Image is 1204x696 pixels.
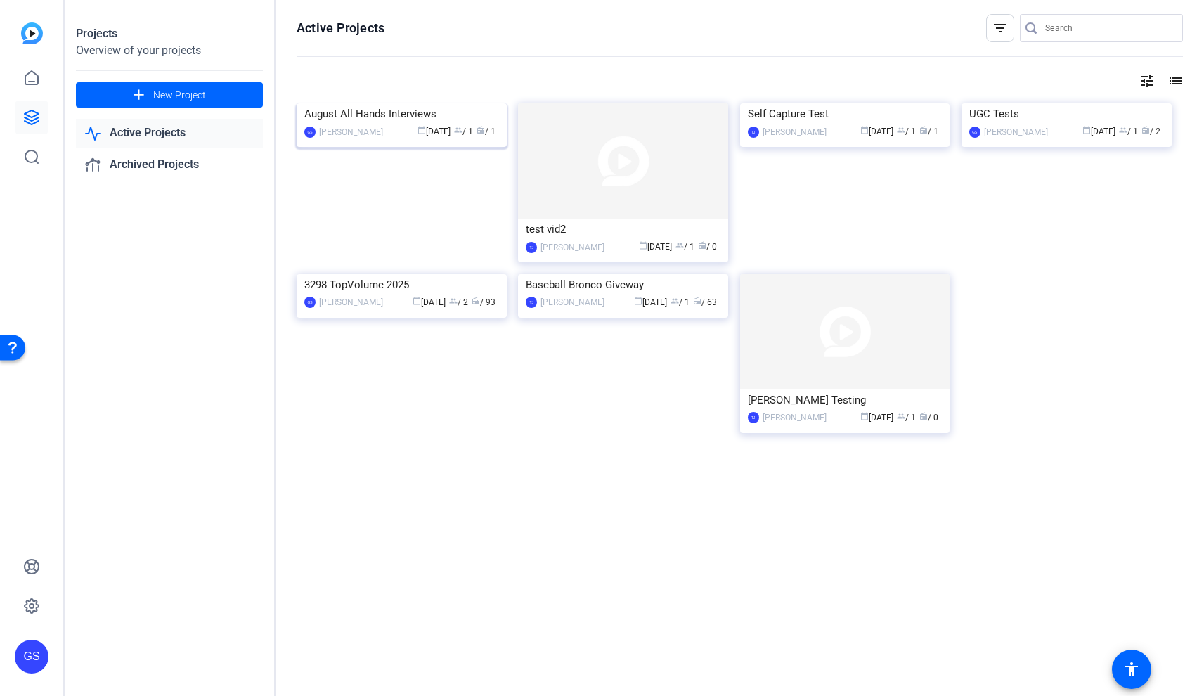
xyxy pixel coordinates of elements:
span: radio [1141,126,1150,134]
div: UGC Tests [969,103,1164,124]
div: [PERSON_NAME] [319,125,383,139]
span: calendar_today [1082,126,1091,134]
span: / 1 [477,127,496,136]
span: [DATE] [1082,127,1115,136]
span: group [1119,126,1127,134]
span: group [897,412,905,420]
span: [DATE] [639,242,672,252]
div: [PERSON_NAME] [763,411,827,425]
span: calendar_today [639,241,647,250]
span: group [897,126,905,134]
div: Self Capture Test [748,103,943,124]
span: calendar_today [860,126,869,134]
div: [PERSON_NAME] [319,295,383,309]
div: TJ [526,242,537,253]
div: Baseball Bronco Giveway [526,274,720,295]
h1: Active Projects [297,20,384,37]
span: / 63 [693,297,717,307]
span: calendar_today [634,297,642,305]
div: TJ [526,297,537,308]
img: blue-gradient.svg [21,22,43,44]
input: Search [1045,20,1172,37]
span: / 1 [897,127,916,136]
span: radio [693,297,701,305]
span: / 93 [472,297,496,307]
span: [DATE] [860,127,893,136]
div: Projects [76,25,263,42]
mat-icon: tune [1139,72,1156,89]
span: / 1 [897,413,916,423]
span: / 1 [671,297,690,307]
span: calendar_today [417,126,426,134]
span: radio [698,241,706,250]
div: test vid2 [526,219,720,240]
mat-icon: add [130,86,148,104]
span: radio [472,297,480,305]
span: [DATE] [413,297,446,307]
div: GS [15,640,48,674]
span: / 1 [675,242,694,252]
span: [DATE] [634,297,667,307]
mat-icon: accessibility [1123,661,1140,678]
div: [PERSON_NAME] Testing [748,389,943,411]
span: / 1 [454,127,473,136]
span: radio [477,126,485,134]
span: / 2 [449,297,468,307]
span: calendar_today [860,412,869,420]
span: group [671,297,679,305]
a: Active Projects [76,119,263,148]
span: / 1 [1119,127,1138,136]
span: group [454,126,462,134]
div: GS [304,127,316,138]
div: [PERSON_NAME] [763,125,827,139]
div: Overview of your projects [76,42,263,59]
span: group [675,241,684,250]
div: [PERSON_NAME] [540,240,604,254]
mat-icon: filter_list [992,20,1009,37]
mat-icon: list [1166,72,1183,89]
div: August All Hands Interviews [304,103,499,124]
span: [DATE] [860,413,893,423]
span: / 0 [919,413,938,423]
span: / 2 [1141,127,1160,136]
span: radio [919,412,928,420]
span: New Project [153,88,206,103]
div: GS [969,127,980,138]
span: [DATE] [417,127,451,136]
div: GS [304,297,316,308]
span: / 1 [919,127,938,136]
span: / 0 [698,242,717,252]
div: TJ [748,127,759,138]
span: radio [919,126,928,134]
div: TJ [748,412,759,423]
div: [PERSON_NAME] [984,125,1048,139]
span: group [449,297,458,305]
a: Archived Projects [76,150,263,179]
div: [PERSON_NAME] [540,295,604,309]
span: calendar_today [413,297,421,305]
button: New Project [76,82,263,108]
div: 3298 TopVolume 2025 [304,274,499,295]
